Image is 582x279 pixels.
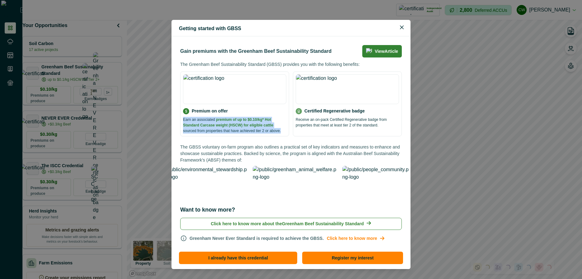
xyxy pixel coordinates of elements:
[171,20,411,36] header: Getting started with GBSS
[161,166,249,201] img: /public/environmental_stewardship.png-logo
[180,206,235,214] p: Want to know more?
[211,221,364,227] p: Click here to know more about the Greenham Beef Sustainability Standard
[302,252,403,264] button: Register my interest
[375,49,398,54] p: View Article
[397,22,407,32] button: Close
[180,61,402,68] p: The Greenham Beef Sustainability Standard (GBSS) provides you with the following benefits:
[190,235,388,242] p: Greenham Never Ever Standard is required to achieve the GBSS.
[362,45,402,57] a: light-bulb-iconViewArticle
[179,252,297,264] button: I already have this credential
[324,235,388,242] span: Click here to know more
[192,108,228,114] p: Premium on offer
[253,166,339,201] img: /public/greenham_animal_welfare.png-logo
[180,218,402,230] button: Click here to know more about theGreenham Beef Sustainability Standard
[183,117,273,127] span: premium of up to $0.10/kg* Hot Standard Carcase weight (HSCW) for eligible cattle
[296,74,399,104] img: certification logo
[180,144,402,163] p: The GBSS voluntary on-farm program also outlines a practical set of key indicators and measures t...
[180,48,331,55] p: Gain premiums with the Greenham Beef Sustainability Standard
[342,166,411,201] img: /public/people_community.png-logo
[366,48,372,54] img: light-bulb-icon
[183,74,286,104] img: certification logo
[296,117,399,128] p: Receive an on-pack Certified Regenerative badge from properties that meet at least tier 2 of the ...
[183,117,286,134] p: Earn an associated sourced from properties that have achieved tier 2 or above.
[304,108,365,114] p: Certified Regenerative badge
